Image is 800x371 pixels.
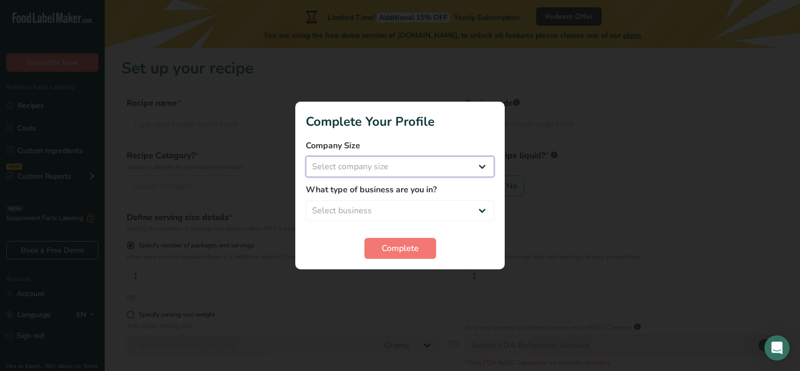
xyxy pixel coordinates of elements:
[306,112,494,131] h1: Complete Your Profile
[764,335,790,361] div: Open Intercom Messenger
[306,183,494,196] label: What type of business are you in?
[364,238,436,259] button: Complete
[382,242,419,255] span: Complete
[306,139,494,152] label: Company Size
